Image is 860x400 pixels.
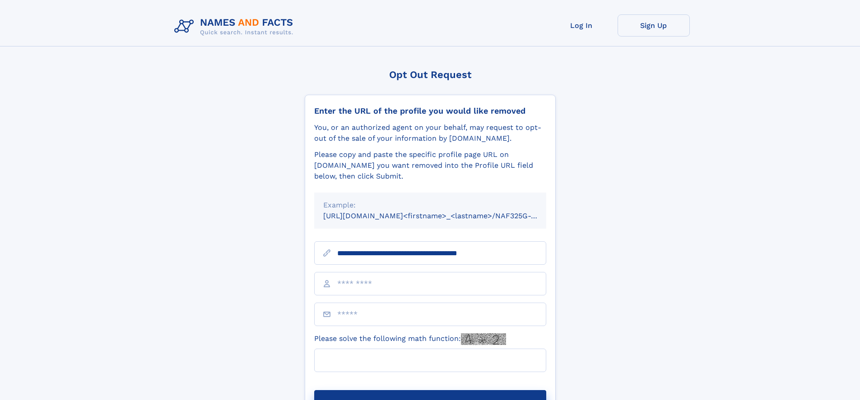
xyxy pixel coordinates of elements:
div: Enter the URL of the profile you would like removed [314,106,546,116]
div: Opt Out Request [305,69,556,80]
div: Example: [323,200,537,211]
small: [URL][DOMAIN_NAME]<firstname>_<lastname>/NAF325G-xxxxxxxx [323,211,563,220]
img: Logo Names and Facts [171,14,301,39]
div: You, or an authorized agent on your behalf, may request to opt-out of the sale of your informatio... [314,122,546,144]
div: Please copy and paste the specific profile page URL on [DOMAIN_NAME] you want removed into the Pr... [314,149,546,182]
a: Sign Up [618,14,690,37]
a: Log In [545,14,618,37]
label: Please solve the following math function: [314,333,506,345]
